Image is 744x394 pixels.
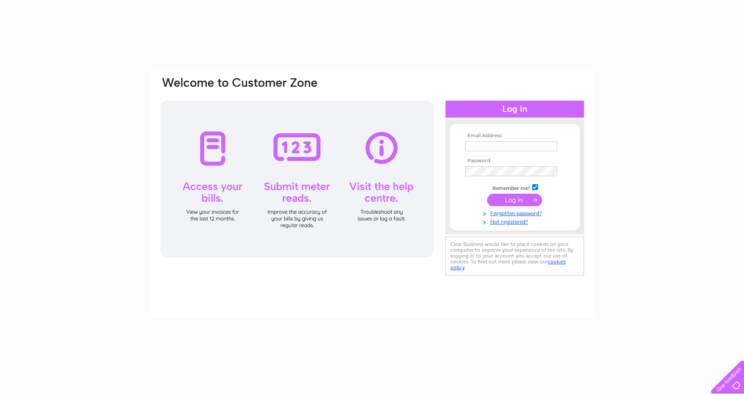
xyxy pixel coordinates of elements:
a: cookies policy [450,258,566,271]
a: Not registered? [465,217,567,225]
input: Submit [487,194,542,206]
th: Password: [463,158,567,164]
td: Remember me? [463,183,567,192]
a: Forgotten password? [465,208,567,217]
th: Email Address: [463,133,567,139]
div: Clear Business would like to place cookies on your computer to improve your experience of the sit... [446,237,584,275]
